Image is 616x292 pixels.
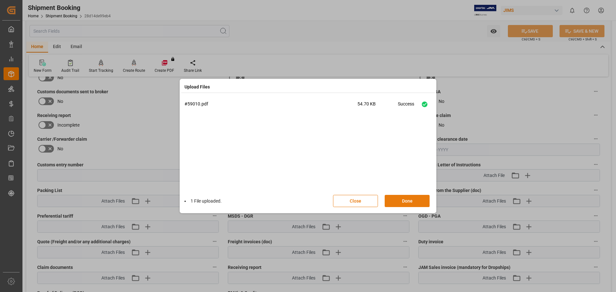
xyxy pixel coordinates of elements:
button: Done [385,195,430,207]
button: Close [333,195,378,207]
span: 54.70 KB [357,101,398,112]
li: 1 File uploaded. [184,198,222,204]
div: Success [398,101,414,112]
p: #59010.pdf [184,101,357,107]
h4: Upload Files [184,84,210,90]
